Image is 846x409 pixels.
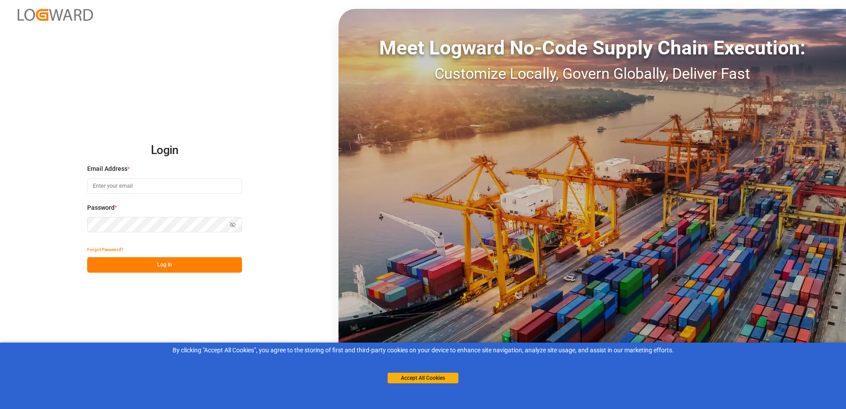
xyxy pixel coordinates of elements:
span: Password [87,203,115,212]
button: Accept All Cookies [388,373,458,383]
div: By clicking "Accept All Cookies”, you agree to the storing of first and third-party cookies on yo... [6,346,840,355]
div: Meet Logward No-Code Supply Chain Execution: [338,33,846,62]
div: Customize Locally, Govern Globally, Deliver Fast [338,62,846,85]
button: Forgot Password? [87,242,123,257]
button: Log In [87,257,242,273]
img: Logward_new_orange.png [18,9,93,21]
input: Enter your email [87,178,242,194]
span: Email Address [87,164,127,174]
h2: Login [87,136,242,165]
